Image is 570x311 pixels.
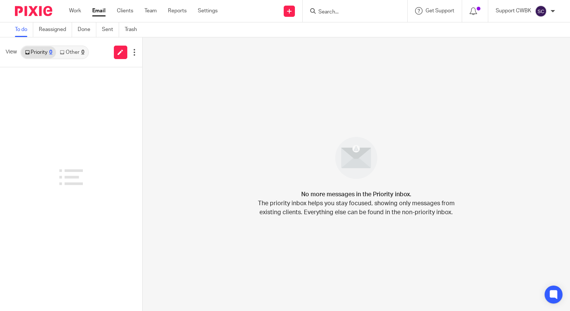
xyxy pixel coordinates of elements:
[39,22,72,37] a: Reassigned
[144,7,157,15] a: Team
[81,50,84,55] div: 0
[257,199,455,217] p: The priority inbox helps you stay focused, showing only messages from existing clients. Everythin...
[168,7,187,15] a: Reports
[496,7,531,15] p: Support CWBK
[426,8,454,13] span: Get Support
[15,6,52,16] img: Pixie
[56,46,88,58] a: Other0
[301,190,411,199] h4: No more messages in the Priority inbox.
[92,7,106,15] a: Email
[125,22,143,37] a: Trash
[330,132,382,184] img: image
[49,50,52,55] div: 0
[78,22,96,37] a: Done
[117,7,133,15] a: Clients
[535,5,547,17] img: svg%3E
[102,22,119,37] a: Sent
[198,7,218,15] a: Settings
[69,7,81,15] a: Work
[318,9,385,16] input: Search
[6,48,17,56] span: View
[15,22,33,37] a: To do
[21,46,56,58] a: Priority0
